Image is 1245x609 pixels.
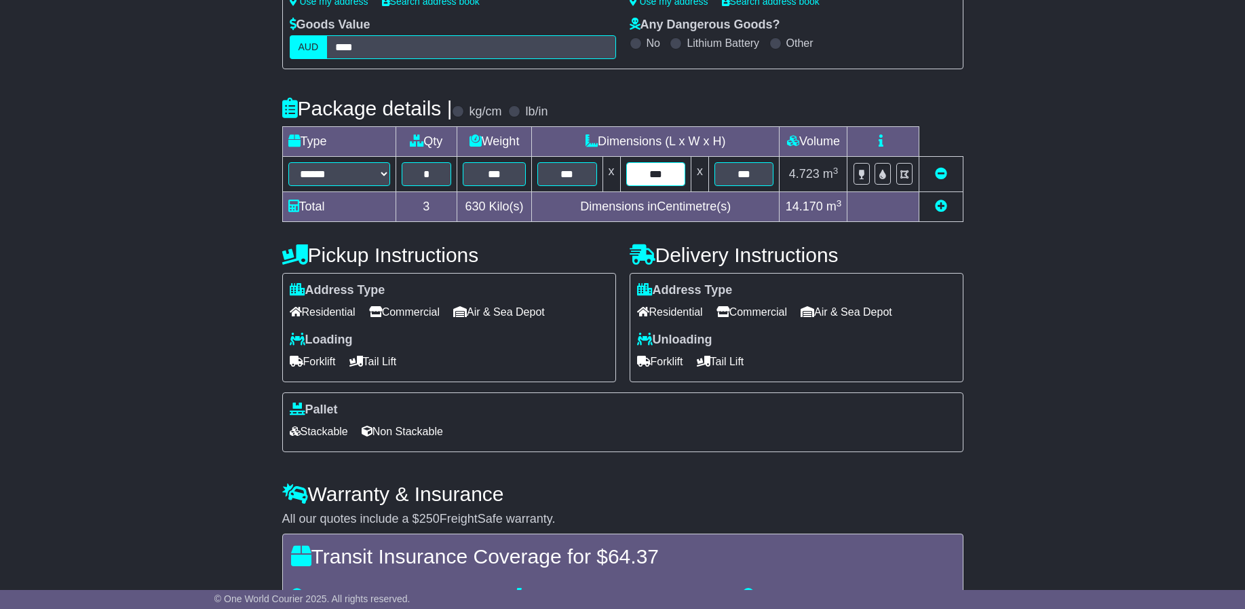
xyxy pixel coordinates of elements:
[362,421,443,442] span: Non Stackable
[789,167,820,181] span: 4.723
[290,403,338,418] label: Pallet
[525,105,548,119] label: lb/in
[214,593,410,604] span: © One World Courier 2025. All rights reserved.
[608,545,659,568] span: 64.37
[780,127,847,157] td: Volume
[419,512,440,525] span: 250
[453,301,545,322] span: Air & Sea Depot
[469,105,501,119] label: kg/cm
[691,157,708,192] td: x
[510,588,735,603] div: Damage to your package
[637,301,703,322] span: Residential
[290,333,353,348] label: Loading
[637,283,733,298] label: Address Type
[282,244,616,266] h4: Pickup Instructions
[716,301,787,322] span: Commercial
[349,351,397,372] span: Tail Lift
[786,37,813,50] label: Other
[935,167,947,181] a: Remove this item
[647,37,660,50] label: No
[637,333,712,348] label: Unloading
[532,192,780,222] td: Dimensions in Centimetre(s)
[290,35,328,59] label: AUD
[282,512,963,527] div: All our quotes include a $ FreightSafe warranty.
[290,283,385,298] label: Address Type
[687,37,759,50] label: Lithium Battery
[833,166,839,176] sup: 3
[284,588,510,603] div: Loss of your package
[369,301,440,322] span: Commercial
[290,301,356,322] span: Residential
[457,127,532,157] td: Weight
[801,301,892,322] span: Air & Sea Depot
[282,97,453,119] h4: Package details |
[697,351,744,372] span: Tail Lift
[396,192,457,222] td: 3
[837,198,842,208] sup: 3
[602,157,620,192] td: x
[532,127,780,157] td: Dimensions (L x W x H)
[290,421,348,442] span: Stackable
[637,351,683,372] span: Forklift
[786,200,823,213] span: 14.170
[935,200,947,213] a: Add new item
[396,127,457,157] td: Qty
[630,244,963,266] h4: Delivery Instructions
[282,192,396,222] td: Total
[457,192,532,222] td: Kilo(s)
[465,200,486,213] span: 630
[282,483,963,505] h4: Warranty & Insurance
[290,351,336,372] span: Forklift
[630,18,780,33] label: Any Dangerous Goods?
[291,545,955,568] h4: Transit Insurance Coverage for $
[826,200,842,213] span: m
[823,167,839,181] span: m
[282,127,396,157] td: Type
[735,588,961,603] div: If your package is stolen
[290,18,370,33] label: Goods Value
